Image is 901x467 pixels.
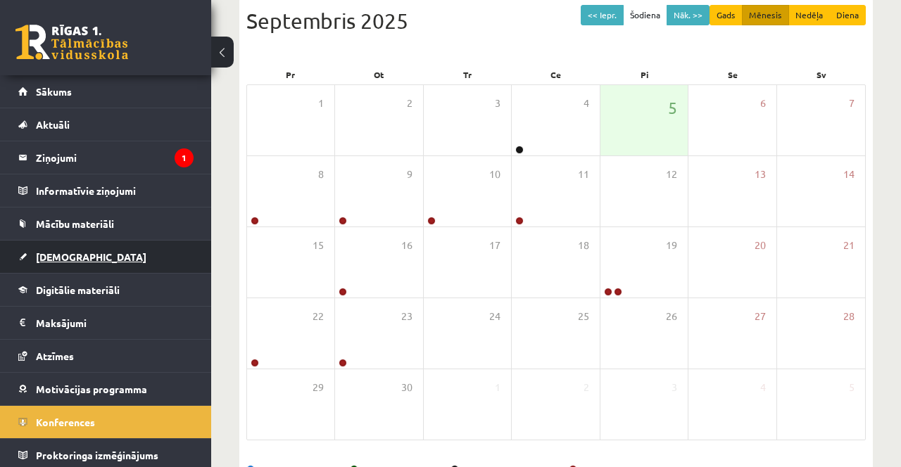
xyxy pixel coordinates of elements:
a: Digitālie materiāli [18,274,194,306]
div: Septembris 2025 [246,5,866,37]
span: 30 [401,380,412,395]
button: Mēnesis [742,5,789,25]
div: Pr [246,65,335,84]
span: 18 [578,238,589,253]
span: [DEMOGRAPHIC_DATA] [36,250,146,263]
span: 10 [489,167,500,182]
a: Sākums [18,75,194,108]
span: 14 [843,167,855,182]
span: 28 [843,309,855,324]
span: 16 [401,238,412,253]
span: Konferences [36,416,95,428]
span: 12 [666,167,677,182]
span: 4 [760,380,766,395]
div: Sv [777,65,866,84]
a: Konferences [18,406,194,438]
button: << Iepr. [581,5,624,25]
span: 3 [672,380,677,395]
span: Proktoringa izmēģinājums [36,449,158,461]
span: 20 [755,238,766,253]
div: Ot [335,65,424,84]
div: Tr [423,65,512,84]
span: 15 [313,238,324,253]
span: 11 [578,167,589,182]
legend: Informatīvie ziņojumi [36,174,194,207]
span: 2 [407,96,412,111]
span: 3 [495,96,500,111]
span: 5 [668,96,677,120]
a: Aktuāli [18,108,194,141]
a: Rīgas 1. Tālmācības vidusskola [15,25,128,60]
a: Atzīmes [18,340,194,372]
span: 6 [760,96,766,111]
a: Maksājumi [18,307,194,339]
span: Atzīmes [36,350,74,362]
span: 13 [755,167,766,182]
span: 8 [318,167,324,182]
span: Motivācijas programma [36,383,147,395]
span: 1 [495,380,500,395]
span: 5 [849,380,855,395]
a: [DEMOGRAPHIC_DATA] [18,241,194,273]
span: Sākums [36,85,72,98]
span: 17 [489,238,500,253]
button: Šodiena [623,5,667,25]
span: 7 [849,96,855,111]
div: Ce [512,65,600,84]
a: Ziņojumi1 [18,141,194,174]
span: 21 [843,238,855,253]
a: Motivācijas programma [18,373,194,405]
span: 19 [666,238,677,253]
span: 27 [755,309,766,324]
span: 22 [313,309,324,324]
button: Gads [710,5,743,25]
button: Nāk. >> [667,5,710,25]
span: 26 [666,309,677,324]
i: 1 [175,148,194,167]
span: 29 [313,380,324,395]
span: 25 [578,309,589,324]
span: 24 [489,309,500,324]
span: 2 [584,380,589,395]
legend: Ziņojumi [36,141,194,174]
div: Se [689,65,778,84]
a: Informatīvie ziņojumi [18,174,194,207]
span: Digitālie materiāli [36,283,120,296]
button: Nedēļa [788,5,830,25]
button: Diena [829,5,866,25]
a: Mācību materiāli [18,207,194,240]
span: Aktuāli [36,118,70,131]
div: Pi [600,65,689,84]
span: 9 [407,167,412,182]
span: 23 [401,309,412,324]
span: 4 [584,96,589,111]
span: 1 [318,96,324,111]
legend: Maksājumi [36,307,194,339]
span: Mācību materiāli [36,217,114,230]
